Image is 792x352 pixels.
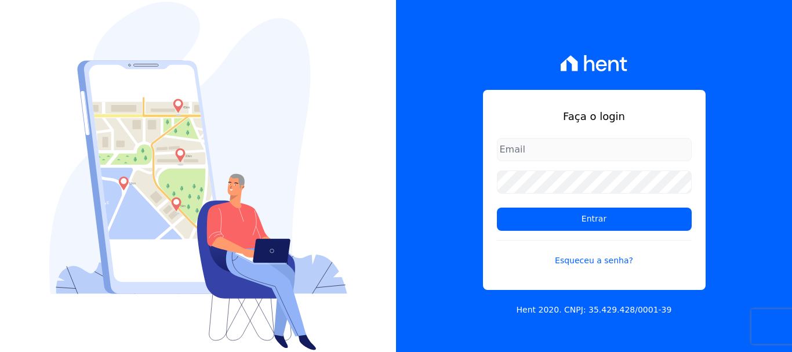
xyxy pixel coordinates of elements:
[497,108,692,124] h1: Faça o login
[497,240,692,267] a: Esqueceu a senha?
[49,2,347,350] img: Login
[517,304,672,316] p: Hent 2020. CNPJ: 35.429.428/0001-39
[497,138,692,161] input: Email
[497,208,692,231] input: Entrar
